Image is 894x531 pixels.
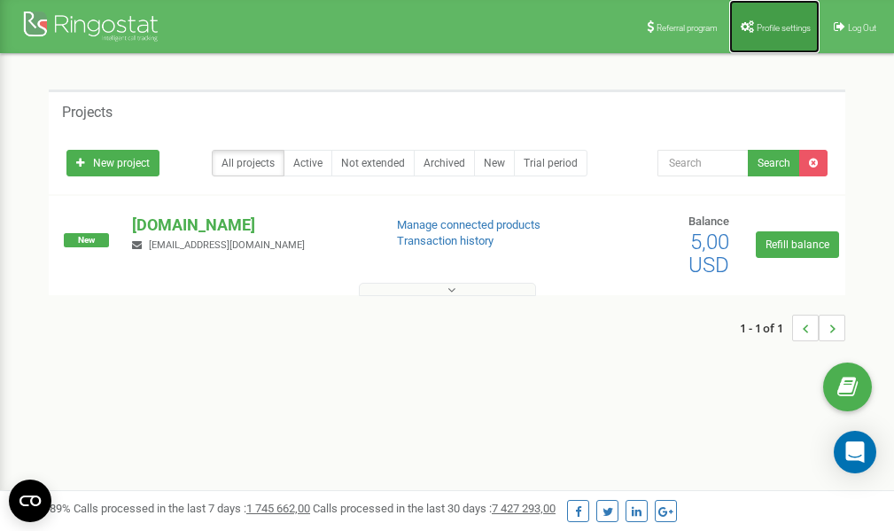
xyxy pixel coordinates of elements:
[414,150,475,176] a: Archived
[284,150,332,176] a: Active
[657,150,749,176] input: Search
[740,315,792,341] span: 1 - 1 of 1
[313,502,556,515] span: Calls processed in the last 30 days :
[246,502,310,515] u: 1 745 662,00
[397,234,494,247] a: Transaction history
[397,218,540,231] a: Manage connected products
[740,297,845,359] nav: ...
[66,150,159,176] a: New project
[657,23,718,33] span: Referral program
[756,231,839,258] a: Refill balance
[757,23,811,33] span: Profile settings
[748,150,800,176] button: Search
[62,105,113,121] h5: Projects
[848,23,876,33] span: Log Out
[492,502,556,515] u: 7 427 293,00
[331,150,415,176] a: Not extended
[64,233,109,247] span: New
[74,502,310,515] span: Calls processed in the last 7 days :
[514,150,587,176] a: Trial period
[834,431,876,473] div: Open Intercom Messenger
[688,215,729,228] span: Balance
[212,150,284,176] a: All projects
[474,150,515,176] a: New
[688,230,729,277] span: 5,00 USD
[132,214,368,237] p: [DOMAIN_NAME]
[9,480,51,522] button: Open CMP widget
[149,239,305,251] span: [EMAIL_ADDRESS][DOMAIN_NAME]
